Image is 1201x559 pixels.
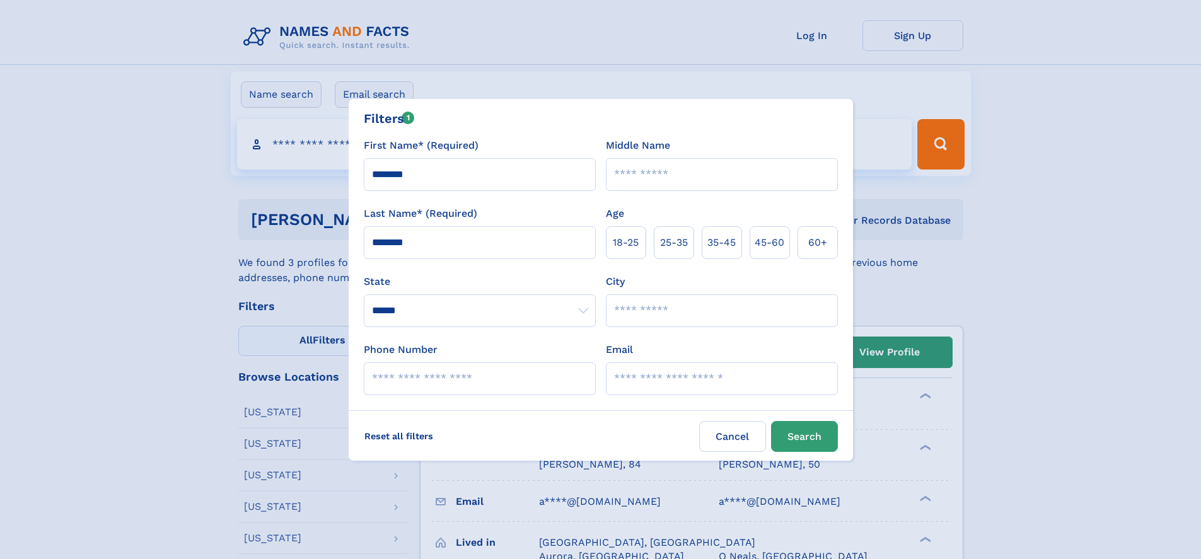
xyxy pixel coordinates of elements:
[606,342,633,357] label: Email
[364,138,479,153] label: First Name* (Required)
[707,235,736,250] span: 35‑45
[613,235,639,250] span: 18‑25
[755,235,784,250] span: 45‑60
[364,109,415,128] div: Filters
[606,138,670,153] label: Middle Name
[660,235,688,250] span: 25‑35
[699,421,766,452] label: Cancel
[771,421,838,452] button: Search
[606,274,625,289] label: City
[364,274,596,289] label: State
[606,206,624,221] label: Age
[356,421,441,451] label: Reset all filters
[808,235,827,250] span: 60+
[364,342,438,357] label: Phone Number
[364,206,477,221] label: Last Name* (Required)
